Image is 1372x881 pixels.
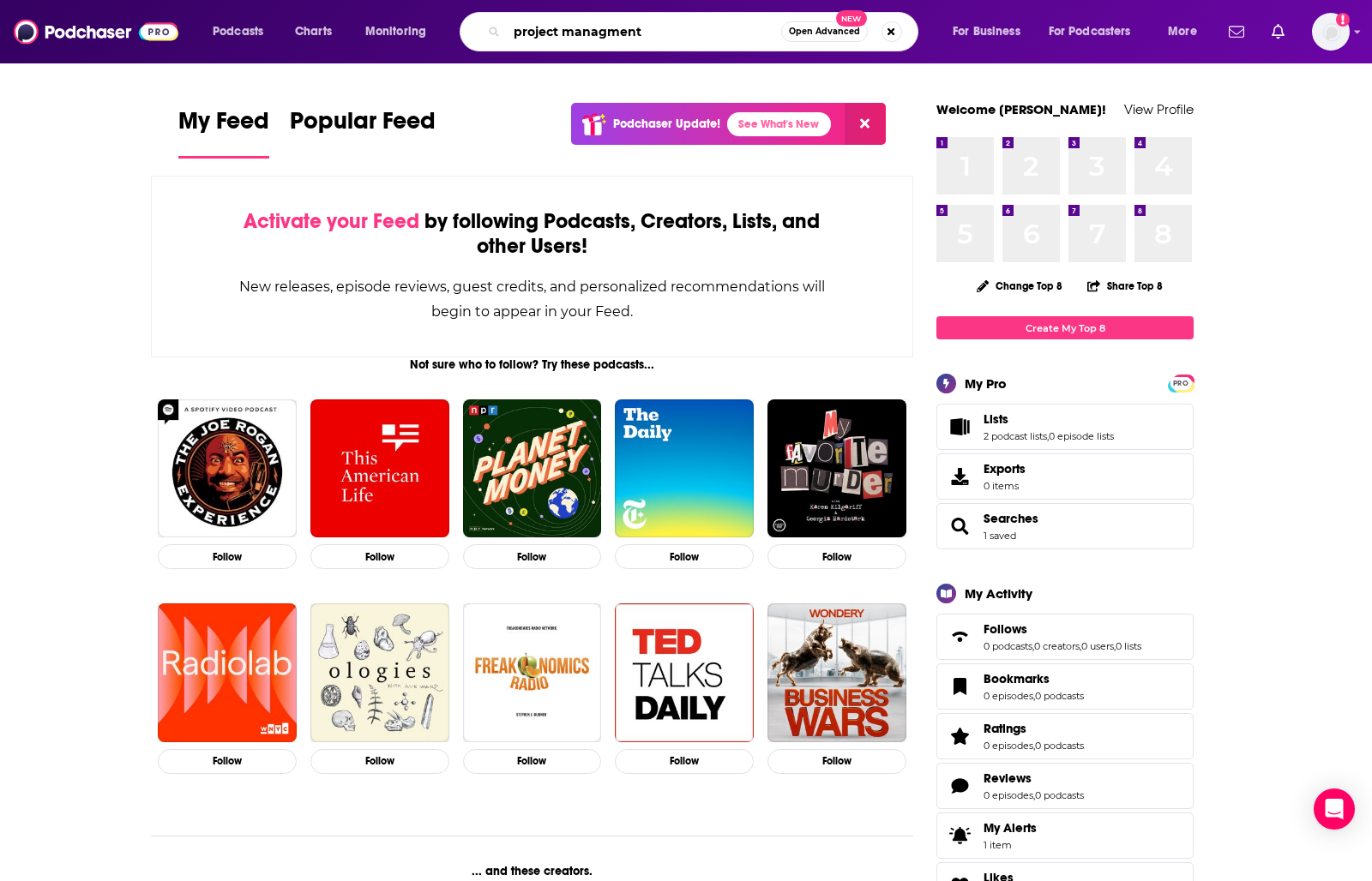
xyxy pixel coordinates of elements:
span: PRO [1170,377,1191,390]
span: Follows [984,621,1027,637]
p: Podchaser Update! [613,117,720,131]
a: Business Wars [767,603,906,742]
span: For Business [953,20,1020,44]
span: Exports [984,461,1026,476]
div: Search podcasts, credits, & more... [476,12,935,51]
a: Popular Feed [290,106,436,159]
span: Charts [295,20,332,44]
span: New [836,10,867,27]
a: PRO [1170,376,1191,389]
span: More [1168,20,1197,44]
span: Podcasts [213,20,263,44]
a: Reviews [942,774,977,798]
a: 2 podcast lists [984,430,1047,442]
div: My Pro [965,375,1007,392]
button: Follow [615,749,754,774]
a: 0 podcasts [1035,740,1084,752]
img: Podchaser - Follow, Share and Rate Podcasts [14,15,178,48]
a: Ratings [984,721,1084,736]
a: 0 episodes [984,789,1033,801]
button: open menu [1156,18,1219,45]
a: Searches [942,514,977,538]
input: Search podcasts, credits, & more... [507,18,781,45]
button: Follow [158,749,297,774]
span: , [1033,690,1035,702]
a: 0 users [1081,640,1114,652]
span: Lists [936,404,1194,450]
button: Share Top 8 [1086,269,1164,303]
img: TED Talks Daily [615,603,754,742]
a: 0 podcasts [984,640,1032,652]
a: Ratings [942,724,977,748]
button: Follow [767,544,906,569]
a: 1 saved [984,530,1016,542]
img: Ologies with Alie Ward [310,603,449,742]
a: View Profile [1124,101,1194,117]
a: Searches [984,511,1038,526]
button: Follow [615,544,754,569]
a: 0 episode lists [1049,430,1114,442]
a: My Alerts [936,812,1194,859]
img: This American Life [310,399,449,538]
a: Follows [984,621,1141,637]
span: Reviews [936,763,1194,809]
span: Bookmarks [936,663,1194,710]
span: Open Advanced [789,27,860,36]
span: My Alerts [984,820,1037,836]
span: Logged in as mresewehr [1312,13,1350,51]
div: ... and these creators. [151,864,913,878]
div: New releases, episode reviews, guest credits, and personalized recommendations will begin to appe... [238,274,827,324]
span: Reviews [984,770,1032,786]
span: 1 item [984,839,1037,851]
a: Exports [936,453,1194,500]
span: Exports [942,464,977,488]
span: 0 items [984,480,1026,492]
span: , [1047,430,1049,442]
span: Bookmarks [984,671,1050,686]
button: Change Top 8 [966,275,1073,297]
button: open menu [353,18,448,45]
button: open menu [941,18,1042,45]
a: Bookmarks [984,671,1084,686]
a: See What's New [727,112,831,136]
a: Follows [942,625,977,649]
button: Follow [463,544,602,569]
span: Ratings [936,713,1194,759]
div: Not sure who to follow? Try these podcasts... [151,357,913,372]
span: , [1032,640,1034,652]
img: The Joe Rogan Experience [158,399,297,538]
a: Reviews [984,770,1084,786]
a: 0 lists [1116,640,1141,652]
span: My Alerts [942,824,977,848]
a: Lists [984,411,1114,427]
span: Follows [936,614,1194,660]
div: by following Podcasts, Creators, Lists, and other Users! [238,209,827,259]
span: Monitoring [365,20,426,44]
img: Planet Money [463,399,602,538]
div: Open Intercom Messenger [1314,788,1355,830]
span: For Podcasters [1049,20,1131,44]
img: My Favorite Murder with Karen Kilgariff and Georgia Hardstark [767,399,906,538]
button: open menu [1038,18,1156,45]
a: 0 creators [1034,640,1080,652]
span: Ratings [984,721,1026,736]
img: Radiolab [158,603,297,742]
img: Freakonomics Radio [463,603,602,742]
a: Charts [284,18,342,45]
button: Show profile menu [1312,13,1350,51]
a: Show notifications dropdown [1222,17,1251,46]
span: , [1033,740,1035,752]
a: 0 podcasts [1035,690,1084,702]
span: Lists [984,411,1008,427]
a: 0 episodes [984,740,1033,752]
